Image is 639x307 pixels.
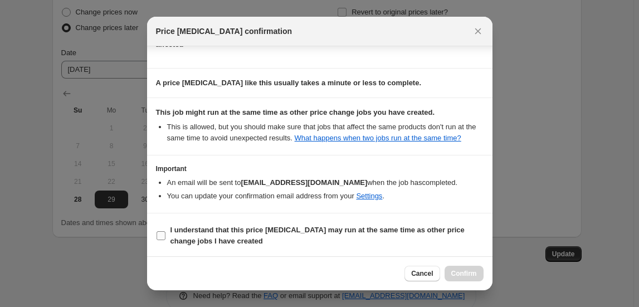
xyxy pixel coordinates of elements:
[156,26,292,37] span: Price [MEDICAL_DATA] confirmation
[470,23,486,39] button: Close
[411,269,433,278] span: Cancel
[295,134,461,142] a: What happens when two jobs run at the same time?
[156,164,484,173] h3: Important
[356,192,382,200] a: Settings
[404,266,440,281] button: Cancel
[156,108,435,116] b: This job might run at the same time as other price change jobs you have created.
[170,226,465,245] b: I understand that this price [MEDICAL_DATA] may run at the same time as other price change jobs I...
[167,121,484,144] li: This is allowed, but you should make sure that jobs that affect the same products don ' t run at ...
[167,177,484,188] li: An email will be sent to when the job has completed .
[167,191,484,202] li: You can update your confirmation email address from your .
[156,79,422,87] b: A price [MEDICAL_DATA] like this usually takes a minute or less to complete.
[241,178,367,187] b: [EMAIL_ADDRESS][DOMAIN_NAME]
